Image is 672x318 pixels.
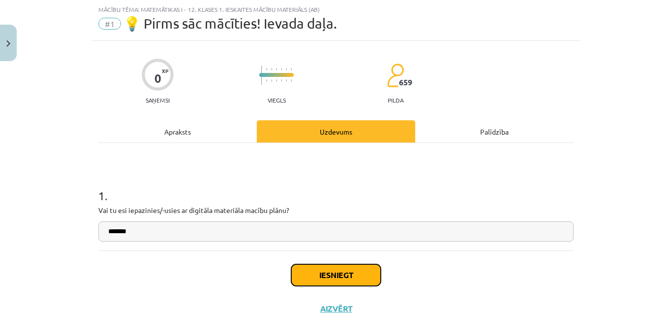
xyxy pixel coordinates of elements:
[291,264,381,286] button: Iesniegt
[281,68,282,71] img: icon-short-line-57e1e144782c952c97e751825c79c345078a6d821885a25fce030b3d8c18986b.svg
[268,97,286,104] p: Viegls
[286,68,287,71] img: icon-short-line-57e1e144782c952c97e751825c79c345078a6d821885a25fce030b3d8c18986b.svg
[271,68,272,71] img: icon-short-line-57e1e144782c952c97e751825c79c345078a6d821885a25fce030b3d8c18986b.svg
[266,79,267,82] img: icon-short-line-57e1e144782c952c97e751825c79c345078a6d821885a25fce030b3d8c18986b.svg
[98,120,257,142] div: Apraksts
[98,18,121,30] span: #1
[271,79,272,82] img: icon-short-line-57e1e144782c952c97e751825c79c345078a6d821885a25fce030b3d8c18986b.svg
[257,120,415,142] div: Uzdevums
[387,63,404,88] img: students-c634bb4e5e11cddfef0936a35e636f08e4e9abd3cc4e673bd6f9a4125e45ecb1.svg
[154,71,161,85] div: 0
[98,6,574,13] div: Mācību tēma: Matemātikas i - 12. klases 1. ieskaites mācību materiāls (ab)
[98,205,574,215] p: Vai tu esi iepazinies/-usies ar digitāla materiāla macību plānu?
[162,68,168,73] span: XP
[261,66,262,85] img: icon-long-line-d9ea69661e0d244f92f715978eff75569469978d946b2353a9bb055b3ed8787d.svg
[276,79,277,82] img: icon-short-line-57e1e144782c952c97e751825c79c345078a6d821885a25fce030b3d8c18986b.svg
[317,304,355,314] button: Aizvērt
[291,79,292,82] img: icon-short-line-57e1e144782c952c97e751825c79c345078a6d821885a25fce030b3d8c18986b.svg
[286,79,287,82] img: icon-short-line-57e1e144782c952c97e751825c79c345078a6d821885a25fce030b3d8c18986b.svg
[415,120,574,142] div: Palīdzība
[276,68,277,71] img: icon-short-line-57e1e144782c952c97e751825c79c345078a6d821885a25fce030b3d8c18986b.svg
[6,40,10,47] img: icon-close-lesson-0947bae3869378f0d4975bcd49f059093ad1ed9edebbc8119c70593378902aed.svg
[399,78,412,87] span: 659
[388,97,403,104] p: pilda
[123,15,337,32] span: 💡 Pirms sāc mācīties! Ievada daļa.
[142,97,174,104] p: Saņemsi
[281,79,282,82] img: icon-short-line-57e1e144782c952c97e751825c79c345078a6d821885a25fce030b3d8c18986b.svg
[98,172,574,202] h1: 1 .
[266,68,267,71] img: icon-short-line-57e1e144782c952c97e751825c79c345078a6d821885a25fce030b3d8c18986b.svg
[291,68,292,71] img: icon-short-line-57e1e144782c952c97e751825c79c345078a6d821885a25fce030b3d8c18986b.svg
